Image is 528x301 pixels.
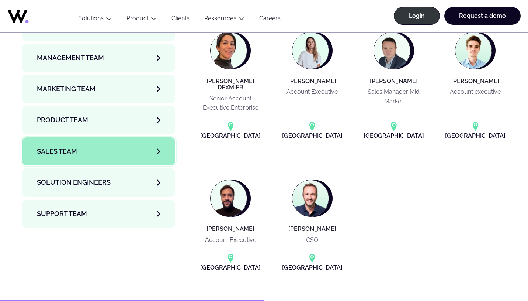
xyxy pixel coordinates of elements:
[286,87,338,96] p: Account Executive
[196,78,265,91] h4: [PERSON_NAME] DEXMIER
[126,15,149,22] a: Product
[37,146,77,157] span: Sales team
[119,15,164,25] button: Product
[374,33,410,69] img: Julien BENET
[370,78,418,85] h4: [PERSON_NAME]
[37,53,104,63] span: Management Team
[450,87,501,96] p: Account executive
[282,263,343,272] p: [GEOGRAPHIC_DATA]
[37,115,88,125] span: Product team
[37,209,87,219] span: Support team
[292,180,329,216] img: Thomas NAWROCKI
[394,7,440,25] a: Login
[364,131,424,140] p: [GEOGRAPHIC_DATA]
[288,226,336,232] h4: [PERSON_NAME]
[211,33,247,69] img: Judith TOBELEM DEXMIER
[445,131,506,140] p: [GEOGRAPHIC_DATA]
[292,33,329,69] img: Julie Monti
[479,252,518,291] iframe: Chatbot
[164,15,197,25] a: Clients
[211,180,247,216] img: Rayane AZLI
[282,131,343,140] p: [GEOGRAPHIC_DATA]
[455,33,491,69] img: Quevin GICQUEL
[71,15,119,25] button: Solutions
[205,235,256,244] p: Account Executive
[288,78,336,85] h4: [PERSON_NAME]
[196,94,265,113] p: Senior Account Executive Enterprise
[306,235,318,244] p: CSO
[252,15,288,25] a: Careers
[37,177,111,188] span: Solution Engineers
[200,263,261,272] p: [GEOGRAPHIC_DATA]
[451,78,499,85] h4: [PERSON_NAME]
[206,226,254,232] h4: [PERSON_NAME]
[444,7,521,25] a: Request a demo
[37,84,95,94] span: Marketing Team
[359,87,428,106] p: Sales Manager Mid Market
[197,15,252,25] button: Ressources
[200,131,261,140] p: [GEOGRAPHIC_DATA]
[204,15,236,22] a: Ressources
